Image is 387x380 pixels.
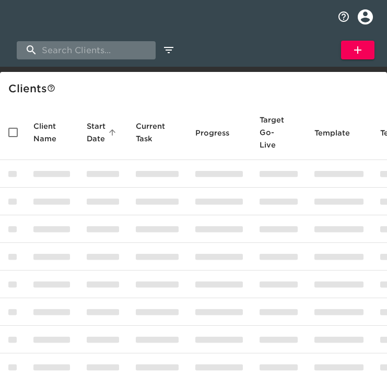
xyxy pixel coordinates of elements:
button: notifications [331,4,356,29]
button: edit [160,41,178,59]
span: Calculated based on the start date and the duration of all Tasks contained in this Hub. [260,114,284,151]
span: Target Go-Live [260,114,298,151]
span: Start Date [87,120,119,145]
span: This is the next Task in this Hub that should be completed [136,120,165,145]
span: Template [314,127,363,139]
div: Client s [8,80,383,97]
span: Current Task [136,120,179,145]
span: Progress [195,127,243,139]
span: Client Name [33,120,70,145]
button: profile [350,2,381,32]
input: search [17,41,156,59]
svg: This is a list of all of your clients and clients shared with you [47,84,55,92]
